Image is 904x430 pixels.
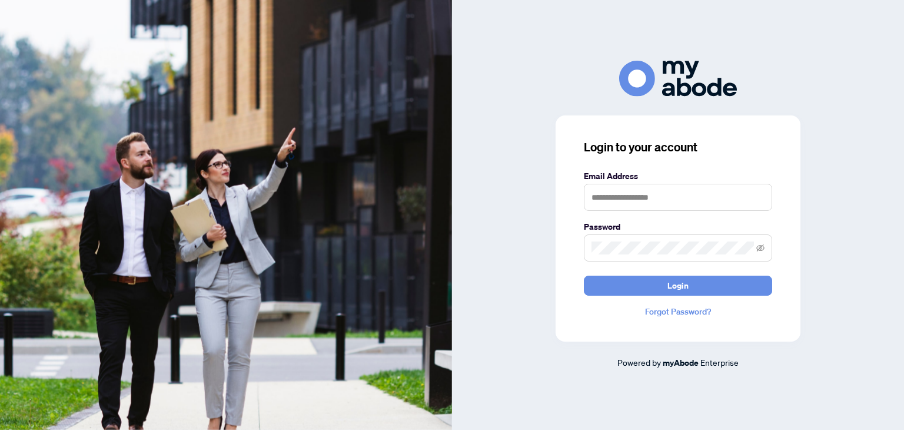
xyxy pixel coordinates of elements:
span: Enterprise [700,357,739,368]
span: Powered by [617,357,661,368]
a: Forgot Password? [584,305,772,318]
span: Login [667,276,689,295]
a: myAbode [663,356,699,369]
h3: Login to your account [584,139,772,156]
label: Email Address [584,170,772,183]
span: eye-invisible [756,244,765,252]
button: Login [584,276,772,296]
label: Password [584,220,772,233]
img: ma-logo [619,61,737,97]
